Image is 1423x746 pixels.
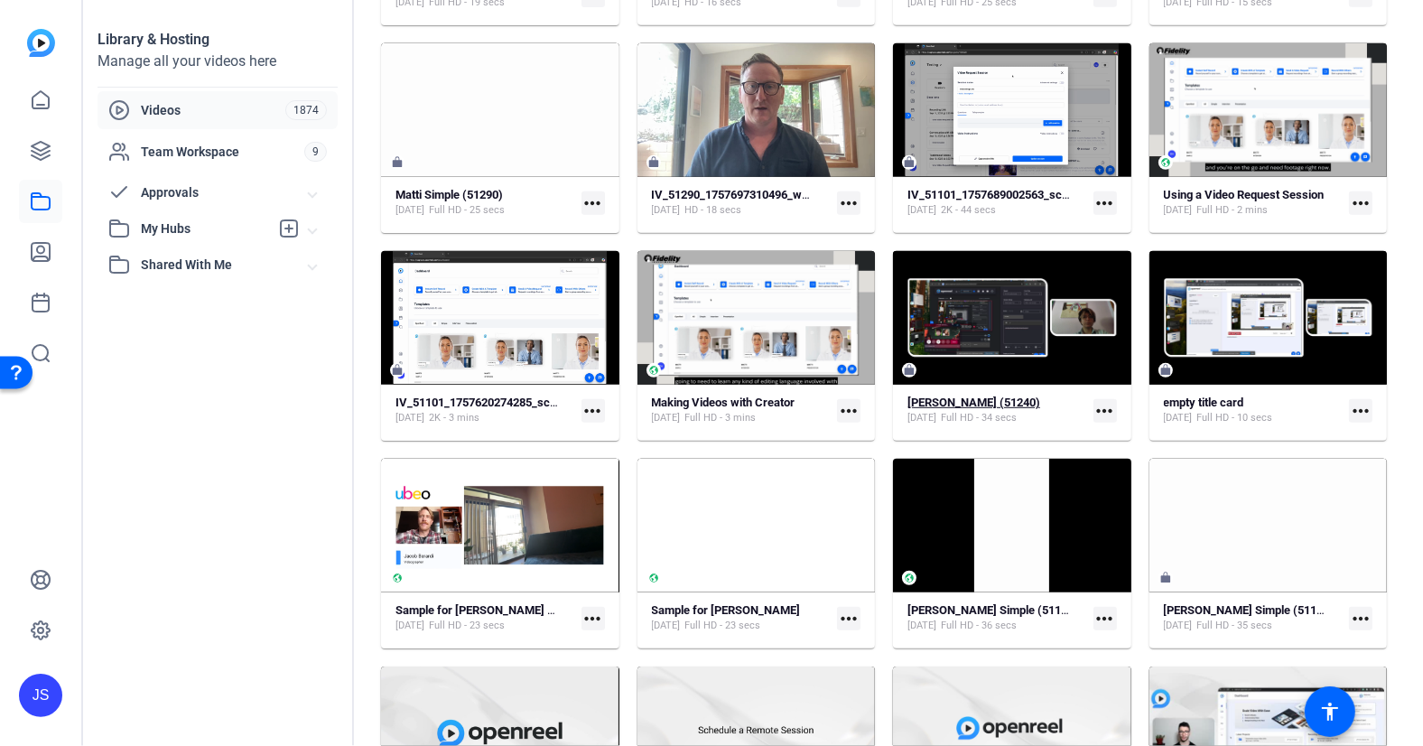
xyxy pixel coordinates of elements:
[395,603,574,633] a: Sample for [PERSON_NAME] with B Roll[DATE]Full HD - 23 secs
[1164,603,1343,633] a: [PERSON_NAME] Simple (51183)[DATE]Full HD - 35 secs
[1197,619,1273,633] span: Full HD - 35 secs
[685,203,742,218] span: HD - 18 secs
[581,607,605,630] mat-icon: more_horiz
[19,674,62,717] div: JS
[141,256,309,275] span: Shared With Me
[907,619,936,633] span: [DATE]
[141,143,304,161] span: Team Workspace
[395,619,424,633] span: [DATE]
[837,399,860,423] mat-icon: more_horiz
[395,603,600,617] strong: Sample for [PERSON_NAME] with B Roll
[429,619,505,633] span: Full HD - 23 secs
[685,411,757,425] span: Full HD - 3 mins
[652,619,681,633] span: [DATE]
[395,203,424,218] span: [DATE]
[98,210,338,247] mat-expansion-panel-header: My Hubs
[1093,607,1117,630] mat-icon: more_horiz
[907,603,1078,617] strong: [PERSON_NAME] Simple (51184)
[1349,399,1372,423] mat-icon: more_horiz
[581,399,605,423] mat-icon: more_horiz
[1164,203,1193,218] span: [DATE]
[652,603,831,633] a: Sample for [PERSON_NAME][DATE]Full HD - 23 secs
[907,396,1086,425] a: [PERSON_NAME] (51240)[DATE]Full HD - 34 secs
[98,51,338,72] div: Manage all your videos here
[941,411,1017,425] span: Full HD - 34 secs
[141,101,285,119] span: Videos
[395,188,574,218] a: Matti Simple (51290)[DATE]Full HD - 25 secs
[1349,191,1372,215] mat-icon: more_horiz
[652,396,795,409] strong: Making Videos with Creator
[837,607,860,630] mat-icon: more_horiz
[1164,396,1244,409] strong: empty title card
[581,191,605,215] mat-icon: more_horiz
[429,411,479,425] span: 2K - 3 mins
[1164,396,1343,425] a: empty title card[DATE]Full HD - 10 secs
[652,188,838,201] strong: IV_51290_1757697310496_webcam
[941,203,996,218] span: 2K - 44 secs
[1093,191,1117,215] mat-icon: more_horiz
[907,603,1086,633] a: [PERSON_NAME] Simple (51184)[DATE]Full HD - 36 secs
[941,619,1017,633] span: Full HD - 36 secs
[1164,411,1193,425] span: [DATE]
[98,247,338,283] mat-expansion-panel-header: Shared With Me
[1349,607,1372,630] mat-icon: more_horiz
[652,203,681,218] span: [DATE]
[1197,411,1273,425] span: Full HD - 10 secs
[395,411,424,425] span: [DATE]
[652,603,801,617] strong: Sample for [PERSON_NAME]
[837,191,860,215] mat-icon: more_horiz
[1197,203,1269,218] span: Full HD - 2 mins
[395,188,503,201] strong: Matti Simple (51290)
[1164,188,1343,218] a: Using a Video Request Session[DATE]Full HD - 2 mins
[652,411,681,425] span: [DATE]
[907,203,936,218] span: [DATE]
[907,188,1085,201] strong: IV_51101_1757689002563_screen
[141,219,269,238] span: My Hubs
[98,174,338,210] mat-expansion-panel-header: Approvals
[907,188,1086,218] a: IV_51101_1757689002563_screen[DATE]2K - 44 secs
[1164,603,1335,617] strong: [PERSON_NAME] Simple (51183)
[141,183,309,202] span: Approvals
[1164,619,1193,633] span: [DATE]
[1164,188,1325,201] strong: Using a Video Request Session
[907,396,1040,409] strong: [PERSON_NAME] (51240)
[27,29,55,57] img: blue-gradient.svg
[429,203,505,218] span: Full HD - 25 secs
[652,188,831,218] a: IV_51290_1757697310496_webcam[DATE]HD - 18 secs
[285,100,327,120] span: 1874
[304,142,327,162] span: 9
[1319,701,1341,723] mat-icon: accessibility
[652,396,831,425] a: Making Videos with Creator[DATE]Full HD - 3 mins
[907,411,936,425] span: [DATE]
[395,396,573,409] strong: IV_51101_1757620274285_screen
[395,396,574,425] a: IV_51101_1757620274285_screen[DATE]2K - 3 mins
[1093,399,1117,423] mat-icon: more_horiz
[98,29,338,51] div: Library & Hosting
[685,619,761,633] span: Full HD - 23 secs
